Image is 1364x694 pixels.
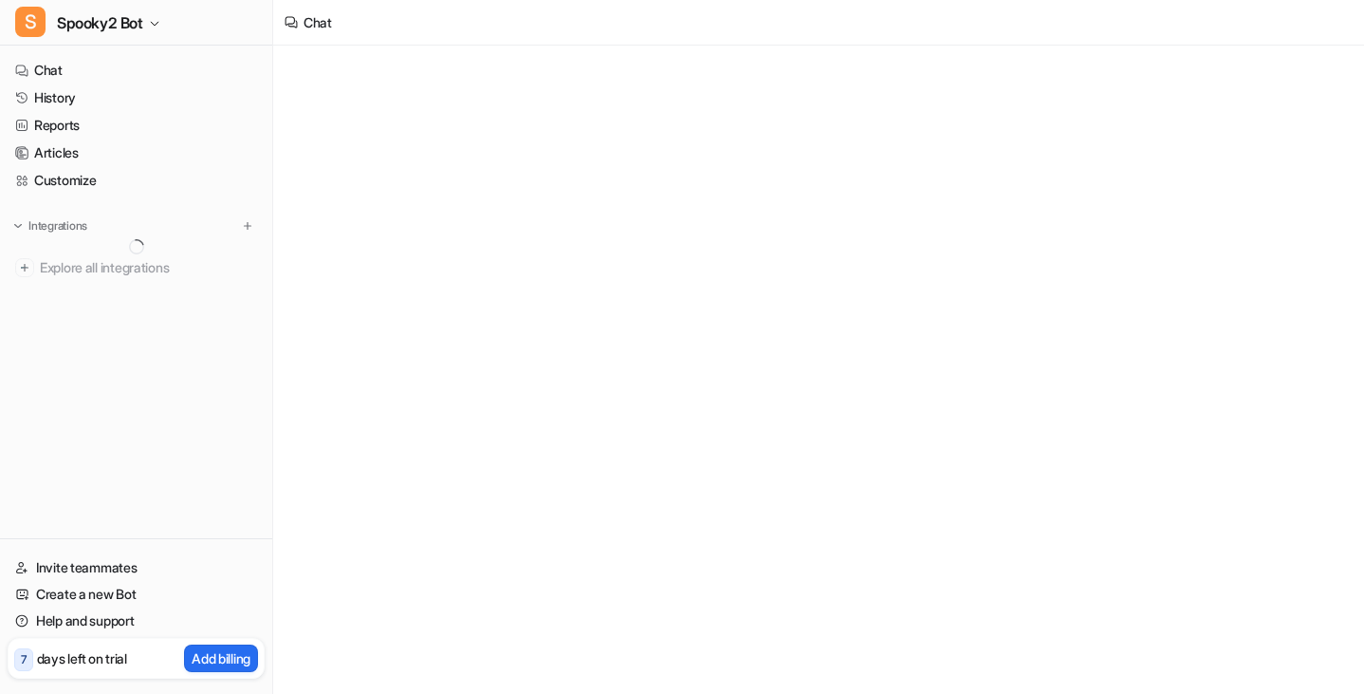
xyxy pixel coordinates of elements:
a: History [8,84,265,111]
button: Integrations [8,216,93,235]
a: Reports [8,112,265,139]
p: days left on trial [37,648,127,668]
a: Invite teammates [8,554,265,581]
span: Spooky2 Bot [57,9,143,36]
a: Explore all integrations [8,254,265,281]
a: Chat [8,57,265,84]
a: Customize [8,167,265,194]
span: S [15,7,46,37]
a: Help and support [8,608,265,634]
div: Chat [304,12,332,32]
img: expand menu [11,219,25,233]
span: Explore all integrations [40,253,257,283]
a: Articles [8,140,265,166]
img: explore all integrations [15,258,34,277]
button: Add billing [184,645,258,672]
p: 7 [21,651,27,668]
a: Create a new Bot [8,581,265,608]
img: menu_add.svg [241,219,254,233]
p: Add billing [192,648,250,668]
p: Integrations [28,218,87,234]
